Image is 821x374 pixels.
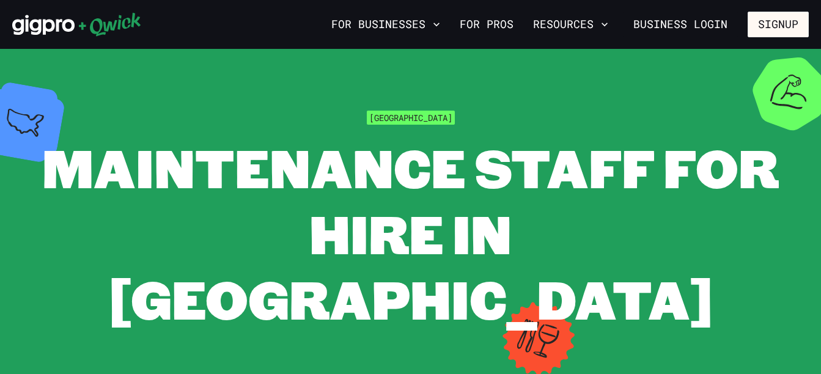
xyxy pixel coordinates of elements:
[42,132,779,334] span: Maintenance Staff for Hire in [GEOGRAPHIC_DATA]
[528,14,613,35] button: Resources
[326,14,445,35] button: For Businesses
[748,12,809,37] button: Signup
[623,12,738,37] a: Business Login
[367,111,455,125] span: [GEOGRAPHIC_DATA]
[455,14,518,35] a: For Pros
